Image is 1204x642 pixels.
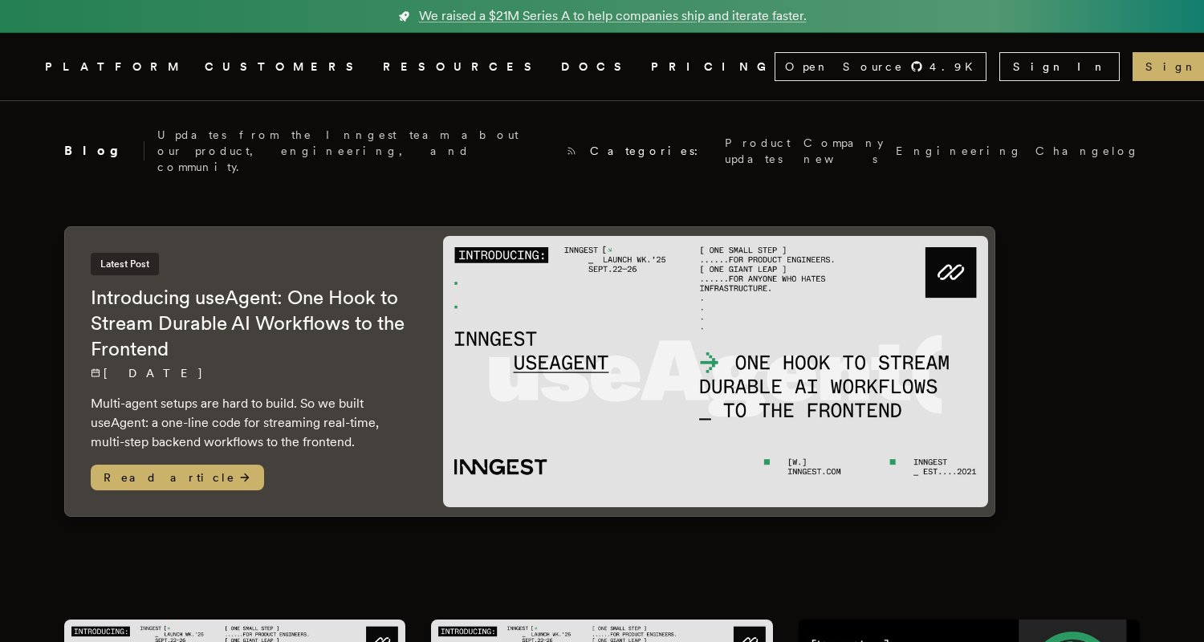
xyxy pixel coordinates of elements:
h2: Introducing useAgent: One Hook to Stream Durable AI Workflows to the Frontend [91,285,411,362]
span: Categories: [590,143,712,159]
button: PLATFORM [45,57,185,77]
p: Updates from the Inngest team about our product, engineering, and community. [157,127,553,175]
a: DOCS [561,57,632,77]
a: PRICING [651,57,775,77]
p: Multi-agent setups are hard to build. So we built useAgent: a one-line code for streaming real-ti... [91,394,411,452]
span: Latest Post [91,253,159,275]
h2: Blog [64,141,144,160]
a: Changelog [1035,143,1140,159]
a: Company news [803,135,883,167]
a: CUSTOMERS [205,57,364,77]
span: 4.9 K [929,59,982,75]
p: [DATE] [91,365,411,381]
a: Sign In [999,52,1120,81]
a: Engineering [896,143,1023,159]
span: We raised a $21M Series A to help companies ship and iterate faster. [419,6,807,26]
a: Product updates [725,135,791,167]
button: RESOURCES [383,57,542,77]
img: Featured image for Introducing useAgent: One Hook to Stream Durable AI Workflows to the Frontend ... [443,236,988,508]
span: Open Source [785,59,904,75]
a: Latest PostIntroducing useAgent: One Hook to Stream Durable AI Workflows to the Frontend[DATE] Mu... [64,226,995,517]
span: Read article [91,465,264,490]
